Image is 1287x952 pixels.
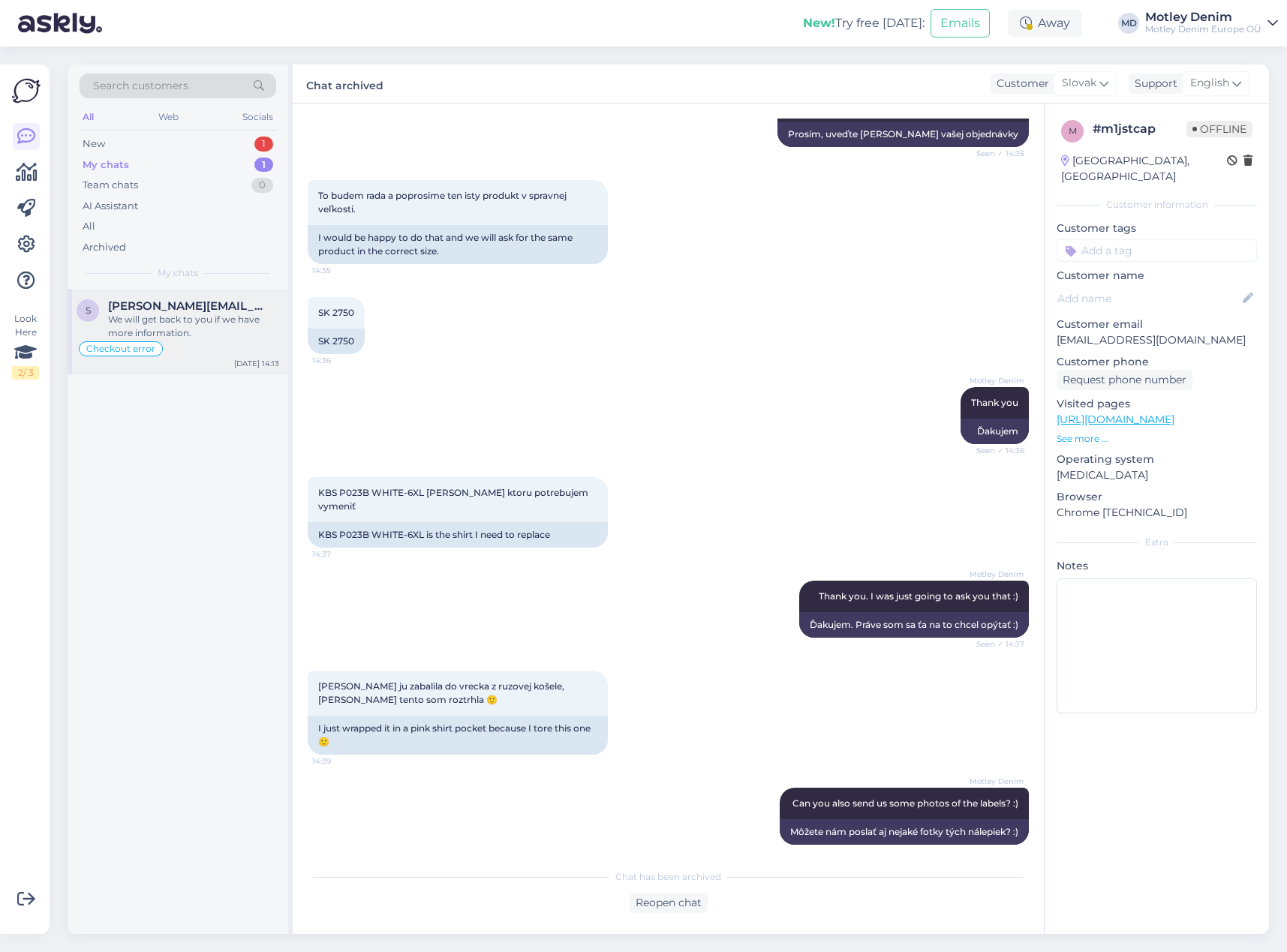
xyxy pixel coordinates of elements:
[819,590,1018,602] span: Thank you. I was just going to ask you that :)
[93,78,188,94] span: Search customers
[1061,153,1227,185] div: [GEOGRAPHIC_DATA], [GEOGRAPHIC_DATA]
[1057,467,1257,483] p: [MEDICAL_DATA]
[1093,120,1186,138] div: # m1jstcap
[312,265,368,276] span: 14:35
[1062,75,1096,92] span: Slovak
[968,148,1024,159] span: Seen ✓ 14:35
[968,569,1024,580] span: Motley Denim
[155,107,182,127] div: Web
[1145,11,1278,35] a: Motley DenimMotley Denim Europe OÜ
[1057,290,1240,307] input: Add name
[968,638,1024,650] span: Seen ✓ 14:37
[1057,370,1192,390] div: Request phone number
[12,77,41,105] img: Askly Logo
[158,266,198,280] span: My chats
[780,819,1029,845] div: Môžete nám poslať aj nejaké fotky tých nálepiek? :)
[1145,11,1261,23] div: Motley Denim
[1057,452,1257,467] p: Operating system
[234,358,279,369] div: [DATE] 14:13
[12,366,39,380] div: 2 / 3
[803,16,835,30] b: New!
[931,9,990,38] button: Emails
[1057,505,1257,521] p: Chrome [TECHNICAL_ID]
[308,329,365,354] div: SK 2750
[777,122,1029,147] div: Prosím, uveďte [PERSON_NAME] vašej objednávky
[83,199,138,214] div: AI Assistant
[1057,268,1257,284] p: Customer name
[1057,413,1174,426] a: [URL][DOMAIN_NAME]
[80,107,97,127] div: All
[1057,221,1257,236] p: Customer tags
[991,76,1049,92] div: Customer
[318,307,354,318] span: SK 2750
[239,107,276,127] div: Socials
[1057,396,1257,412] p: Visited pages
[792,797,1018,809] span: Can you also send us some photos of the labels? :)
[968,375,1024,386] span: Motley Denim
[254,158,273,173] div: 1
[615,870,721,884] span: Chat has been archived
[83,240,126,255] div: Archived
[312,548,368,560] span: 14:37
[83,158,129,173] div: My chats
[1057,332,1257,348] p: [EMAIL_ADDRESS][DOMAIN_NAME]
[630,893,708,913] div: Reopen chat
[108,299,264,313] span: s.skjold.jensen@gmail.com
[968,776,1024,787] span: Motley Denim
[1190,75,1229,92] span: English
[1057,558,1257,574] p: Notes
[108,313,279,340] div: We will get back to you if we have more information.
[1057,354,1257,370] p: Customer phone
[318,680,567,705] span: [PERSON_NAME] ju zabalila do vrecka z ruzovej košele, [PERSON_NAME] tento som roztrhla 🙂
[308,225,608,264] div: I would be happy to do that and we will ask for the same product in the correct size.
[1057,239,1257,262] input: Add a tag
[961,419,1029,444] div: Ďakujem
[86,344,155,353] span: Checkout error
[86,305,91,316] span: s
[1057,198,1257,212] div: Customer information
[306,74,383,94] label: Chat archived
[312,355,368,366] span: 14:36
[1118,13,1139,34] div: MD
[1069,125,1077,137] span: m
[1057,489,1257,505] p: Browser
[83,219,95,234] div: All
[803,14,925,32] div: Try free [DATE]:
[308,716,608,755] div: I just wrapped it in a pink shirt pocket because I tore this one 🙂
[968,845,1024,857] span: Seen ✓ 14:39
[308,522,608,548] div: KBS P023B WHITE-6XL is the shirt I need to replace
[1057,432,1257,446] p: See more ...
[318,190,569,215] span: To budem rada a poprosime ten isty produkt v spravnej veľkosti.
[1057,536,1257,549] div: Extra
[312,755,368,767] span: 14:39
[83,178,138,193] div: Team chats
[12,312,39,380] div: Look Here
[1186,121,1252,137] span: Offline
[318,487,591,512] span: KBS P023B WHITE-6XL [PERSON_NAME] ktoru potrebujem vymeniť
[799,612,1029,638] div: Ďakujem. Práve som sa ťa na to chcel opýtať :)
[1129,76,1177,92] div: Support
[968,445,1024,456] span: Seen ✓ 14:36
[971,397,1018,408] span: Thank you
[1145,23,1261,35] div: Motley Denim Europe OÜ
[1057,317,1257,332] p: Customer email
[254,137,273,152] div: 1
[251,178,273,193] div: 0
[83,137,105,152] div: New
[1008,10,1082,37] div: Away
